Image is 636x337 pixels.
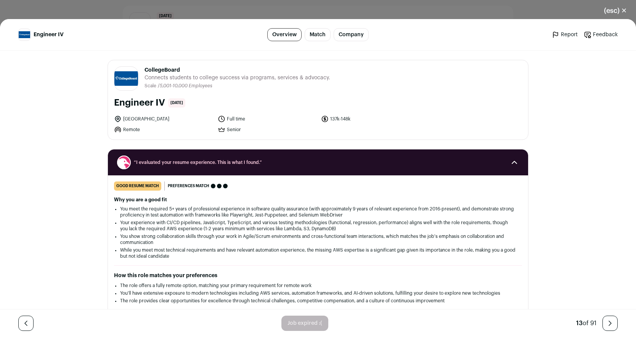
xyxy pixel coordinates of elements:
[114,126,213,133] li: Remote
[145,66,330,74] span: CollegeBoard
[576,319,596,328] div: of 91
[576,320,583,326] span: 13
[145,83,158,89] li: Scale
[134,159,502,165] span: “I evaluated your resume experience. This is what I found.”
[267,28,302,41] a: Overview
[584,31,618,39] a: Feedback
[158,83,212,89] li: /
[168,98,185,108] span: [DATE]
[120,233,516,246] li: You show strong collaboration skills through your work in Agile/Scrum environments and cross-func...
[168,182,209,190] span: Preferences match
[160,83,212,88] span: 5,001-10,000 Employees
[120,206,516,218] li: You meet the required 5+ years of professional experience in software quality assurance (with app...
[145,74,330,82] span: Connects students to college success via programs, services & advocacy.
[321,115,420,123] li: 137k-148k
[34,31,64,39] span: Engineer IV
[114,272,522,279] h2: How this role matches your preferences
[552,31,578,39] a: Report
[114,115,213,123] li: [GEOGRAPHIC_DATA]
[120,247,516,259] li: While you meet most technical requirements and have relevant automation experience, the missing A...
[19,31,30,38] img: cfb52ba93b836423ba4ae497992f271ff790f3b51a850b980c6490f462c3f813.jpg
[120,298,516,304] li: The role provides clear opportunities for excellence through technical challenges, competitive co...
[114,97,165,109] h1: Engineer IV
[114,71,138,85] img: cfb52ba93b836423ba4ae497992f271ff790f3b51a850b980c6490f462c3f813.jpg
[120,282,516,289] li: The role offers a fully remote option, matching your primary requirement for remote work
[114,197,522,203] h2: Why you are a good fit
[114,181,161,191] div: good resume match
[218,126,317,133] li: Senior
[218,115,317,123] li: Full time
[334,28,369,41] a: Company
[120,220,516,232] li: Your experience with CI/CD pipelines, JavaScript, TypeScript, and various testing methodologies (...
[595,2,636,19] button: Close modal
[305,28,331,41] a: Match
[120,290,516,296] li: You'll have extensive exposure to modern technologies including AWS services, automation framewor...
